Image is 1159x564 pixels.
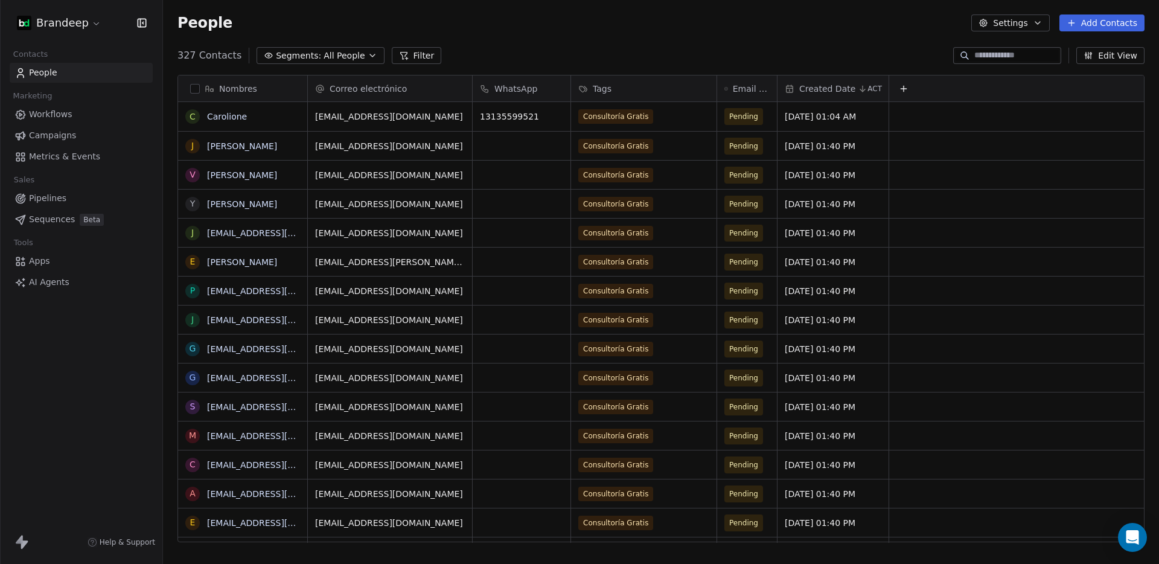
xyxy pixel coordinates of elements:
[578,400,653,414] span: Consultoría Gratis
[315,111,465,123] span: [EMAIL_ADDRESS][DOMAIN_NAME]
[494,83,537,95] span: WhatsApp
[785,401,881,413] span: [DATE] 01:40 PM
[207,257,277,267] a: [PERSON_NAME]
[207,141,277,151] a: [PERSON_NAME]
[8,45,53,63] span: Contacts
[190,168,196,181] div: V
[189,429,196,442] div: m
[315,517,465,529] span: [EMAIL_ADDRESS][DOMAIN_NAME]
[729,401,758,413] span: Pending
[785,140,881,152] span: [DATE] 01:40 PM
[17,16,31,30] img: LOGO.png
[729,430,758,442] span: Pending
[578,313,653,327] span: Consultoría Gratis
[207,489,355,499] a: [EMAIL_ADDRESS][DOMAIN_NAME]
[785,314,881,326] span: [DATE] 01:40 PM
[190,342,196,355] div: g
[190,458,196,471] div: c
[190,284,195,297] div: p
[8,87,57,105] span: Marketing
[8,171,40,189] span: Sales
[578,226,653,240] span: Consultoría Gratis
[8,234,38,252] span: Tools
[29,255,50,268] span: Apps
[729,227,758,239] span: Pending
[207,112,247,121] a: Carolione
[729,372,758,384] span: Pending
[729,314,758,326] span: Pending
[10,126,153,146] a: Campaigns
[190,371,196,384] div: g
[1076,47,1145,64] button: Edit View
[785,517,881,529] span: [DATE] 01:40 PM
[473,75,570,101] div: WhatsApp
[207,402,355,412] a: [EMAIL_ADDRESS][DOMAIN_NAME]
[190,516,196,529] div: e
[315,140,465,152] span: [EMAIL_ADDRESS][DOMAIN_NAME]
[729,343,758,355] span: Pending
[178,75,307,101] div: Nombres
[191,313,194,326] div: j
[578,371,653,385] span: Consultoría Gratis
[785,372,881,384] span: [DATE] 01:40 PM
[729,285,758,297] span: Pending
[207,199,277,209] a: [PERSON_NAME]
[578,284,653,298] span: Consultoría Gratis
[10,251,153,271] a: Apps
[207,431,355,441] a: [EMAIL_ADDRESS][DOMAIN_NAME]
[315,488,465,500] span: [EMAIL_ADDRESS][DOMAIN_NAME]
[578,139,653,153] span: Consultoría Gratis
[191,226,194,239] div: j
[578,109,653,124] span: Consultoría Gratis
[785,256,881,268] span: [DATE] 01:40 PM
[785,285,881,297] span: [DATE] 01:40 PM
[785,488,881,500] span: [DATE] 01:40 PM
[777,75,889,101] div: Created DateACT
[578,487,653,501] span: Consultoría Gratis
[315,314,465,326] span: [EMAIL_ADDRESS][DOMAIN_NAME]
[729,488,758,500] span: Pending
[29,192,66,205] span: Pipelines
[593,83,611,95] span: Tags
[785,227,881,239] span: [DATE] 01:40 PM
[578,255,653,269] span: Consultoría Gratis
[10,210,153,229] a: SequencesBeta
[29,276,69,289] span: AI Agents
[29,213,75,226] span: Sequences
[785,169,881,181] span: [DATE] 01:40 PM
[729,140,758,152] span: Pending
[315,256,465,268] span: [EMAIL_ADDRESS][PERSON_NAME][DOMAIN_NAME]
[330,83,407,95] span: Correo electrónico
[207,228,355,238] a: [EMAIL_ADDRESS][DOMAIN_NAME]
[177,14,232,32] span: People
[207,518,355,528] a: [EMAIL_ADDRESS][DOMAIN_NAME]
[971,14,1049,31] button: Settings
[315,198,465,210] span: [EMAIL_ADDRESS][DOMAIN_NAME]
[207,344,355,354] a: [EMAIL_ADDRESS][DOMAIN_NAME]
[10,147,153,167] a: Metrics & Events
[799,83,855,95] span: Created Date
[1059,14,1145,31] button: Add Contacts
[729,111,758,123] span: Pending
[219,83,257,95] span: Nombres
[785,198,881,210] span: [DATE] 01:40 PM
[315,285,465,297] span: [EMAIL_ADDRESS][DOMAIN_NAME]
[100,537,155,547] span: Help & Support
[729,256,758,268] span: Pending
[324,50,365,62] span: All People
[191,139,194,152] div: J
[729,517,758,529] span: Pending
[315,227,465,239] span: [EMAIL_ADDRESS][DOMAIN_NAME]
[10,104,153,124] a: Workflows
[785,430,881,442] span: [DATE] 01:40 PM
[29,129,76,142] span: Campaigns
[177,48,241,63] span: 327 Contacts
[308,102,1145,543] div: grid
[10,188,153,208] a: Pipelines
[29,150,100,163] span: Metrics & Events
[315,430,465,442] span: [EMAIL_ADDRESS][DOMAIN_NAME]
[315,169,465,181] span: [EMAIL_ADDRESS][DOMAIN_NAME]
[1118,523,1147,552] div: Open Intercom Messenger
[315,401,465,413] span: [EMAIL_ADDRESS][DOMAIN_NAME]
[190,400,196,413] div: s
